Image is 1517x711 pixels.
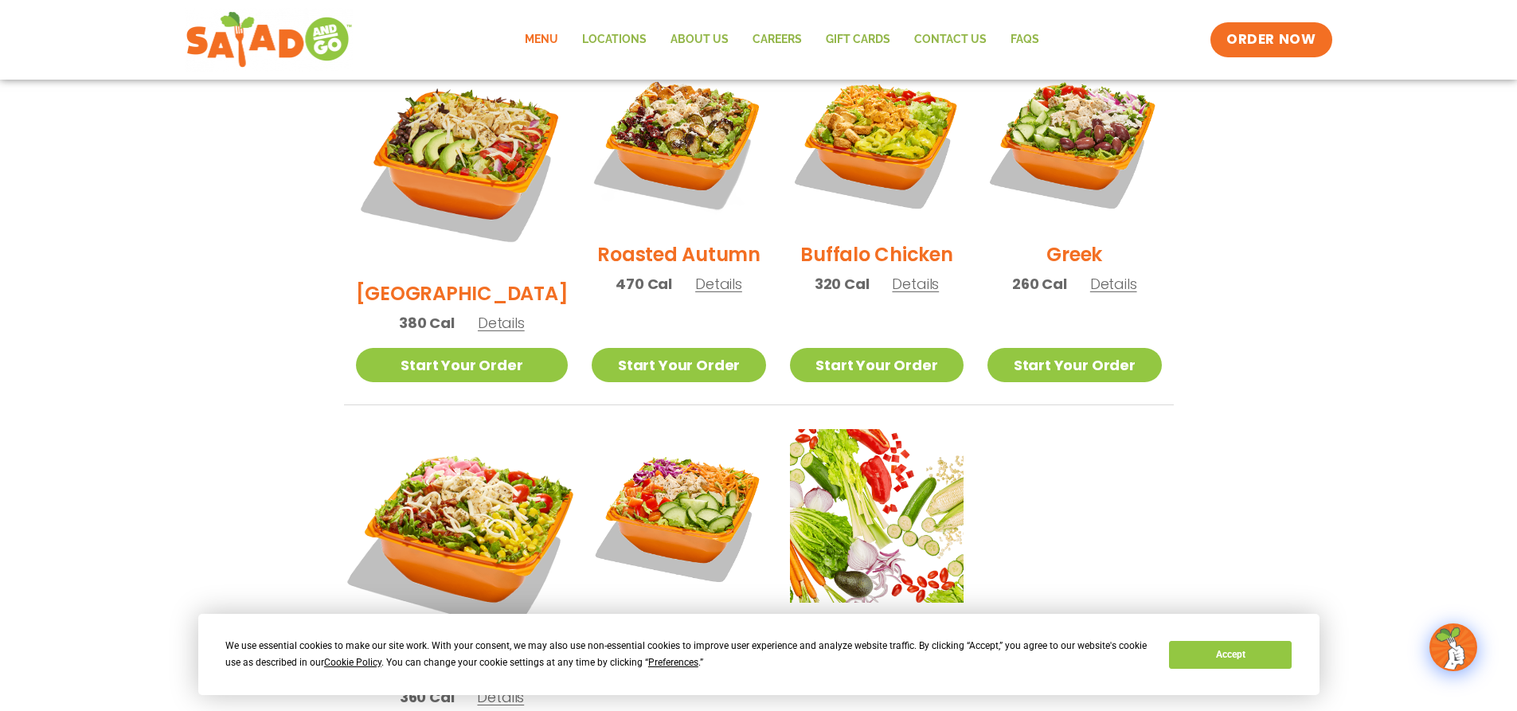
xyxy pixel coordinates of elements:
[399,312,455,334] span: 380 Cal
[790,55,964,229] img: Product photo for Buffalo Chicken Salad
[1210,22,1331,57] a: ORDER NOW
[1169,641,1292,669] button: Accept
[478,313,525,333] span: Details
[790,429,964,603] img: Product photo for Build Your Own
[198,614,1320,695] div: Cookie Consent Prompt
[800,240,952,268] h2: Buffalo Chicken
[999,21,1051,58] a: FAQs
[324,657,381,668] span: Cookie Policy
[648,657,698,668] span: Preferences
[570,21,659,58] a: Locations
[1431,625,1476,670] img: wpChatIcon
[337,411,586,660] img: Product photo for Jalapeño Ranch Salad
[356,55,569,268] img: Product photo for BBQ Ranch Salad
[695,274,742,294] span: Details
[513,21,1051,58] nav: Menu
[815,273,870,295] span: 320 Cal
[987,55,1161,229] img: Product photo for Greek Salad
[790,348,964,382] a: Start Your Order
[477,687,524,707] span: Details
[597,240,760,268] h2: Roasted Autumn
[902,21,999,58] a: Contact Us
[513,21,570,58] a: Menu
[741,21,814,58] a: Careers
[356,348,569,382] a: Start Your Order
[814,21,902,58] a: GIFT CARDS
[186,8,354,72] img: new-SAG-logo-768×292
[1046,240,1102,268] h2: Greek
[1012,273,1067,295] span: 260 Cal
[987,348,1161,382] a: Start Your Order
[1090,274,1137,294] span: Details
[892,274,939,294] span: Details
[1226,30,1316,49] span: ORDER NOW
[592,429,765,603] img: Product photo for Thai Salad
[400,686,455,708] span: 360 Cal
[592,55,765,229] img: Product photo for Roasted Autumn Salad
[592,348,765,382] a: Start Your Order
[659,21,741,58] a: About Us
[616,273,672,295] span: 470 Cal
[356,279,569,307] h2: [GEOGRAPHIC_DATA]
[225,638,1150,671] div: We use essential cookies to make our site work. With your consent, we may also use non-essential ...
